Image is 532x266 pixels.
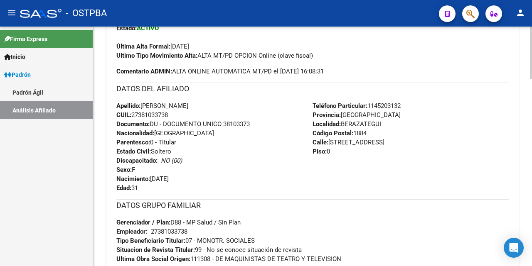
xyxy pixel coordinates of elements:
strong: Estado: [116,24,137,32]
strong: ACTIVO [137,24,159,32]
span: 1884 [313,129,367,137]
span: [STREET_ADDRESS] [313,139,384,146]
strong: Parentesco: [116,139,150,146]
strong: Teléfono Particular: [313,102,367,110]
span: 27381033738 [116,111,168,119]
strong: Apellido: [116,102,140,110]
span: 1145203132 [313,102,401,110]
span: [DATE] [116,43,189,50]
strong: CUIL: [116,111,131,119]
strong: Última Alta Formal: [116,43,170,50]
span: ALTA MT/PD OPCION Online (clave fiscal) [116,52,313,59]
span: 111308 - DE MAQUINISTAS DE TEATRO Y TELEVISION [116,255,341,263]
span: 31 [116,184,138,192]
span: [DATE] [116,175,169,183]
span: 99 - No se conoce situación de revista [116,246,302,254]
span: - OSTPBA [66,4,107,22]
strong: Gerenciador / Plan: [116,219,170,226]
span: 0 [313,148,330,155]
span: [GEOGRAPHIC_DATA] [116,129,214,137]
span: DU - DOCUMENTO UNICO 38103373 [116,120,250,128]
span: Soltero [116,148,171,155]
span: F [116,166,135,173]
strong: Estado Civil: [116,148,151,155]
strong: Provincia: [313,111,341,119]
mat-icon: menu [7,8,17,18]
strong: Ultimo Tipo Movimiento Alta: [116,52,197,59]
strong: Documento: [116,120,150,128]
strong: Situacion de Revista Titular: [116,246,195,254]
strong: Ultima Obra Social Origen: [116,255,190,263]
div: Open Intercom Messenger [504,238,524,258]
strong: Edad: [116,184,131,192]
strong: Sexo: [116,166,132,173]
div: 27381033738 [151,227,187,236]
mat-icon: person [515,8,525,18]
span: [GEOGRAPHIC_DATA] [313,111,401,119]
span: Padrón [4,70,31,79]
span: 07 - MONOTR. SOCIALES [116,237,255,244]
h3: DATOS DEL AFILIADO [116,83,509,95]
strong: Calle: [313,139,328,146]
strong: Comentario ADMIN: [116,68,172,75]
h3: DATOS GRUPO FAMILIAR [116,200,509,211]
span: ALTA ONLINE AUTOMATICA MT/PD el [DATE] 16:08:31 [116,67,324,76]
span: Firma Express [4,34,47,44]
span: Inicio [4,52,25,61]
i: NO (00) [161,157,182,164]
strong: Código Postal: [313,129,353,137]
span: D88 - MP Salud / Sin Plan [116,219,241,226]
strong: Piso: [313,148,327,155]
span: [PERSON_NAME] [116,102,188,110]
strong: Nacimiento: [116,175,150,183]
strong: Discapacitado: [116,157,158,164]
span: BERAZATEGUI [313,120,381,128]
strong: Empleador: [116,228,148,235]
strong: Localidad: [313,120,341,128]
span: 0 - Titular [116,139,176,146]
strong: Nacionalidad: [116,129,154,137]
strong: Tipo Beneficiario Titular: [116,237,185,244]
